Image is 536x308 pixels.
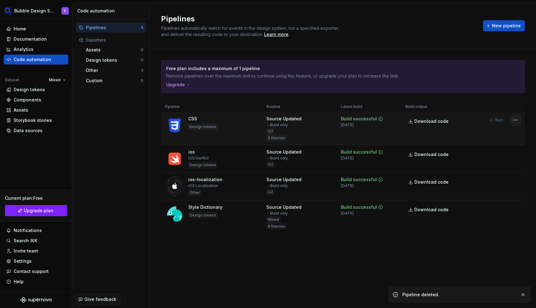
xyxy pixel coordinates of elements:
div: 4 [141,25,143,30]
div: Source Updated [266,149,301,155]
div: [DATE] [341,156,354,161]
span: Download code [414,151,449,158]
div: Build successful [341,204,377,210]
div: F [64,8,66,13]
div: Storybook stories [14,117,52,123]
span: Mixed [49,78,60,83]
div: Pipeline deleted. [402,292,515,298]
th: Pipeline [161,102,263,112]
a: Download code [405,176,453,188]
div: Style Dictionary [188,204,222,210]
div: [DATE] [341,211,354,216]
div: O2 [266,189,275,195]
a: Analytics [4,44,68,54]
div: Search ⌘K [14,238,37,244]
a: Settings [4,256,68,266]
div: Analytics [14,46,33,52]
button: Design tokens11 [83,55,146,65]
div: Design tokens [188,124,217,130]
button: Give feedback [75,294,120,305]
button: Notifications [4,225,68,235]
div: [DATE] [341,123,354,127]
button: Help [4,277,68,287]
div: Help [14,279,24,285]
div: Upgrade [166,82,190,88]
div: [DATE] [341,183,354,188]
div: 8 [141,47,143,52]
div: Source Updated [266,204,301,210]
button: Bubble Design SystemF [1,4,71,17]
span: New pipeline [492,23,521,29]
a: Home [4,24,68,34]
svg: Supernova Logo [20,297,51,303]
a: Code automation [4,55,68,65]
div: Home [14,26,26,32]
div: 3 [141,68,143,73]
button: Contact support [4,266,68,276]
th: Latest build [337,102,402,112]
button: Pipelines4 [76,23,146,33]
div: Contact support [14,268,49,275]
a: Download code [405,204,453,215]
h2: Pipelines [161,14,476,24]
div: Build successful [341,149,377,155]
a: Download code [405,116,453,127]
div: ios [188,149,195,155]
span: Download code [414,179,449,185]
p: Remove pipelines over the maximum limit to continue using this feature, or upgrade your plan to i... [166,73,476,79]
div: Documentation [14,36,47,42]
a: Invite team [4,246,68,256]
img: 1a847f6c-1245-4c66-adf2-ab3a177fc91e.png [4,7,12,15]
div: Assets [86,47,141,53]
button: Search ⌘K [4,236,68,246]
span: . [263,32,289,37]
div: Current plan : Free [5,195,67,201]
div: Components [14,97,41,103]
div: Pipelines [86,25,141,31]
p: Free plan includes a maximum of 1 pipeline [166,65,476,72]
button: Other3 [83,65,146,75]
div: Build successful [341,116,377,122]
div: Build successful [341,176,377,183]
div: → Build only [266,156,288,161]
button: Custom0 [83,76,146,86]
div: CSS [188,116,197,122]
span: Download code [414,207,449,213]
a: Documentation [4,34,68,44]
div: Data sources [14,127,42,134]
th: Build output [402,102,456,112]
div: Assets [14,107,28,113]
div: Mixed [266,216,280,223]
div: Design tokens [188,212,217,218]
div: Other [188,190,201,196]
div: iOS Localization [188,183,218,188]
a: Design tokens [4,85,68,95]
div: Design tokens [14,87,45,93]
div: Bubble Design System [14,8,54,14]
a: Download code [405,149,453,160]
span: Upgrade plan [24,208,53,214]
div: O2 [266,161,275,167]
a: Components [4,95,68,105]
div: ios-localization [188,176,222,183]
div: Learn more [264,31,288,38]
div: Design tokens [86,57,140,63]
div: Settings [14,258,32,264]
span: 2 themes [268,136,285,141]
button: Assets8 [83,45,146,55]
div: 0 [141,78,143,83]
div: Source Updated [266,176,301,183]
div: Notifications [14,227,42,234]
span: Pipelines automatically watch for events in the design system, run a specified exporter, and deli... [161,25,341,37]
div: iOS SwiftUI [188,156,209,161]
button: Upgrade plan [5,205,67,216]
div: Custom [86,78,141,84]
div: Other [86,67,141,74]
a: Storybook stories [4,115,68,125]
